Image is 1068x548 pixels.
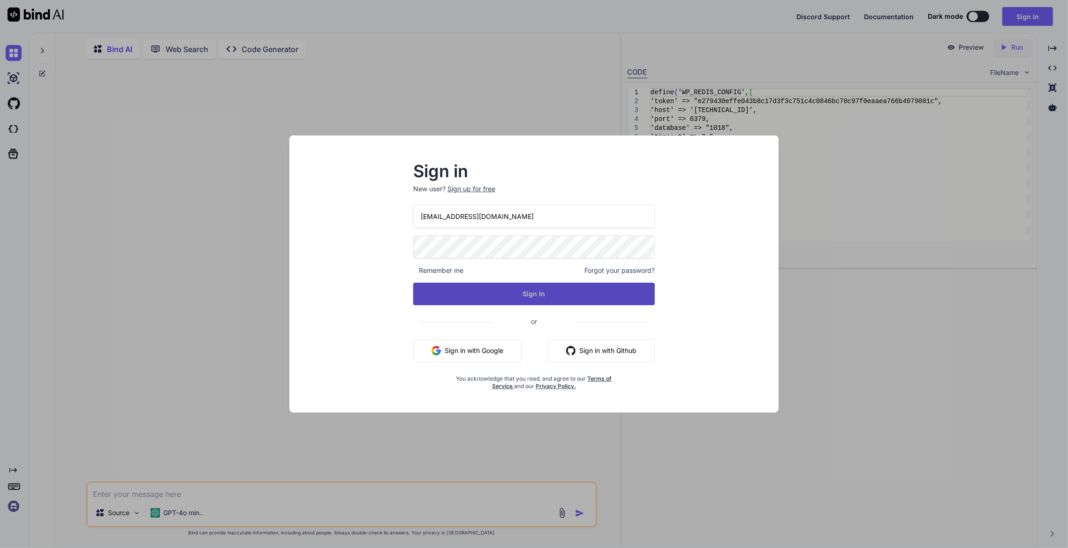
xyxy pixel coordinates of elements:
[447,184,495,194] div: Sign up for free
[536,383,576,390] a: Privacy Policy.
[432,346,441,355] img: google
[413,283,655,305] button: Sign In
[584,266,655,275] span: Forgot your password?
[413,184,655,205] p: New user?
[413,205,655,228] input: Login or Email
[454,369,615,390] div: You acknowledge that you read, and agree to our and our
[493,310,575,333] span: or
[413,339,522,362] button: Sign in with Google
[413,266,463,275] span: Remember me
[566,346,576,355] img: github
[492,375,612,390] a: Terms of Service
[548,339,655,362] button: Sign in with Github
[413,164,655,179] h2: Sign in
